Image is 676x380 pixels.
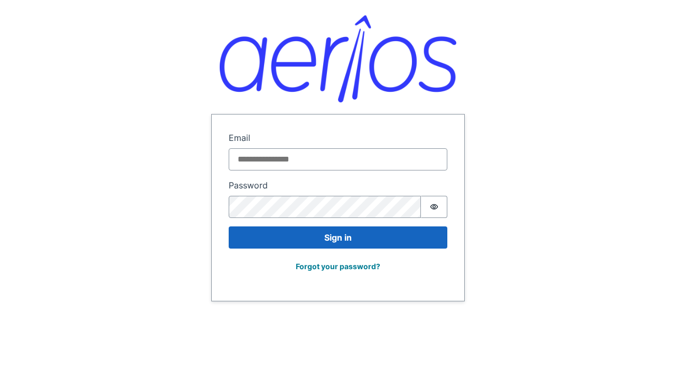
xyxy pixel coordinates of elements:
button: Show password [421,196,447,218]
button: Forgot your password? [289,257,387,275]
label: Password [229,179,447,192]
img: Aerios logo [220,15,456,102]
button: Sign in [229,226,447,249]
label: Email [229,131,447,144]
